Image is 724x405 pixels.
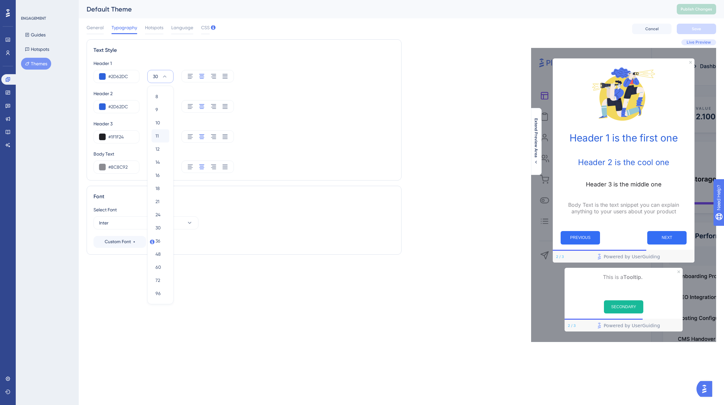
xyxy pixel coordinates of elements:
[112,24,137,32] span: Typography
[93,59,395,67] div: Header 1
[155,289,161,297] span: 96
[152,129,169,142] button: 11
[99,219,109,227] span: Inter
[15,2,41,10] span: Need Help?
[21,58,51,70] button: Themes
[565,320,683,331] div: Footer
[604,300,643,313] button: SECONDARY
[153,73,158,80] span: 30
[155,184,160,192] span: 18
[152,274,169,287] button: 72
[152,156,169,169] button: 14
[155,198,159,205] span: 21
[692,26,701,32] span: Save
[155,263,161,271] span: 60
[155,158,160,166] span: 14
[93,150,395,158] div: Body Text
[623,274,643,280] b: Tooltip.
[155,237,160,245] span: 36
[696,379,716,399] iframe: UserGuiding AI Assistant Launcher
[677,4,716,14] button: Publish Changes
[87,5,660,14] div: Default Theme
[21,29,50,41] button: Guides
[152,90,169,103] button: 8
[155,145,159,153] span: 12
[152,221,169,234] button: 30
[152,247,169,261] button: 48
[558,202,689,215] p: Body Text is the text snippet you can explain anything to your users about your product
[568,323,576,328] div: Step 2 of 3
[201,24,210,32] span: CSS
[93,193,395,201] div: Font
[677,24,716,34] button: Save
[155,224,161,232] span: 30
[155,132,159,140] span: 11
[21,16,46,21] div: ENGAGEMENT
[533,118,539,158] span: Extend Preview Area
[171,24,193,32] span: Language
[556,254,564,259] div: Step 2 of 3
[604,322,660,330] span: Powered by UserGuiding
[145,24,163,32] span: Hotspots
[93,236,146,248] button: Custom Font
[155,93,158,100] span: 8
[561,231,600,245] button: Previous
[152,261,169,274] button: 60
[570,273,677,282] p: This is a
[87,24,104,32] span: General
[155,106,158,114] span: 9
[155,211,160,219] span: 24
[553,251,694,263] div: Footer
[93,120,395,128] div: Header 3
[93,90,395,97] div: Header 2
[681,7,712,12] span: Publish Changes
[152,169,169,182] button: 16
[677,270,680,273] div: Close Preview
[93,216,198,229] button: Inter
[93,46,395,54] div: Text Style
[152,195,169,208] button: 21
[632,24,672,34] button: Cancel
[21,43,53,55] button: Hotspots
[155,250,161,258] span: 48
[155,171,160,179] span: 16
[531,118,541,165] button: Extend Preview Area
[155,276,160,284] span: 72
[155,119,160,127] span: 10
[152,142,169,156] button: 12
[152,116,169,129] button: 10
[604,253,660,261] span: Powered by UserGuiding
[93,206,395,214] div: Select Font
[558,158,689,167] h2: Header 2 is the cool one
[152,234,169,247] button: 36
[647,231,687,245] button: Next
[152,182,169,195] button: 18
[687,40,711,45] span: Live Preview
[105,238,131,246] span: Custom Font
[152,287,169,300] button: 96
[152,103,169,116] button: 9
[591,61,656,127] img: Modal Media
[558,132,689,144] h1: Header 1 is the first one
[147,70,174,83] button: 30
[689,61,692,64] div: Close Preview
[558,181,689,188] h3: Header 3 is the middle one
[152,208,169,221] button: 24
[645,26,659,32] span: Cancel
